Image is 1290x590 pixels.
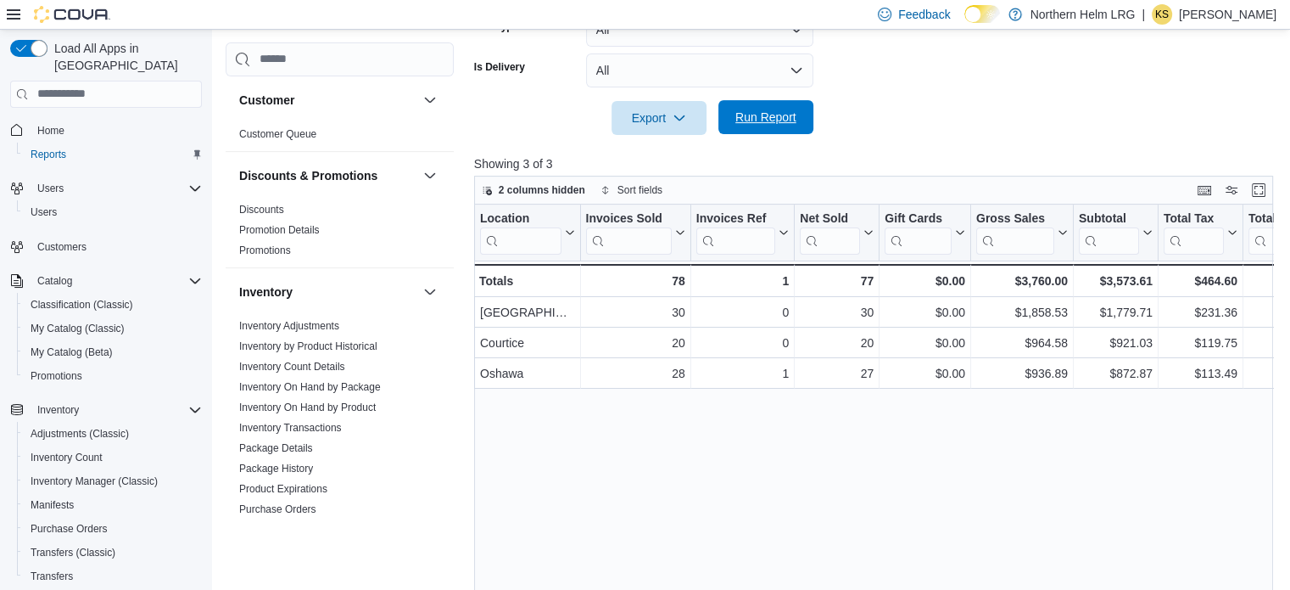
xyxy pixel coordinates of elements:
span: KS [1155,4,1169,25]
a: Inventory Count [24,447,109,468]
div: $231.36 [1164,302,1237,323]
div: 20 [585,333,684,353]
div: $872.87 [1079,363,1153,384]
div: Courtice [480,333,575,353]
a: Product Expirations [239,483,327,495]
div: $113.49 [1164,363,1237,384]
button: Customer [239,92,416,109]
span: Purchase Orders [239,503,316,516]
span: Users [31,178,202,199]
button: Keyboard shortcuts [1194,180,1215,200]
span: Adjustments (Classic) [24,424,202,444]
button: Purchase Orders [17,517,209,541]
button: Discounts & Promotions [420,166,440,186]
div: Subtotal [1079,211,1139,254]
a: Adjustments (Classic) [24,424,136,444]
a: Inventory by Product Historical [239,340,377,352]
a: Transfers (Classic) [24,542,122,563]
span: Adjustments (Classic) [31,427,129,441]
span: Manifests [24,495,202,515]
div: 27 [800,363,874,384]
span: Package Details [239,441,313,455]
span: Inventory Manager (Classic) [24,471,202,492]
div: Inventory [226,316,454,567]
h3: Inventory [239,284,293,301]
button: All [586,53,813,87]
span: Run Report [735,109,796,126]
button: Catalog [3,269,209,293]
div: 0 [696,333,789,353]
div: Total Tax [1164,211,1224,227]
span: My Catalog (Beta) [24,342,202,362]
span: Transfers (Classic) [31,546,115,559]
a: Inventory On Hand by Product [239,402,376,413]
button: Invoices Sold [585,211,684,254]
a: Purchase Orders [239,503,316,515]
button: Customer [420,90,440,110]
div: Katrina Sirota [1152,4,1172,25]
span: My Catalog (Beta) [31,346,113,359]
a: Inventory Transactions [239,422,342,434]
span: Purchase Orders [24,519,202,539]
a: My Catalog (Classic) [24,318,131,339]
span: Package History [239,462,313,475]
p: [PERSON_NAME] [1179,4,1276,25]
span: My Catalog (Classic) [31,322,125,335]
a: My Catalog (Beta) [24,342,120,362]
button: Transfers [17,565,209,588]
a: Classification (Classic) [24,295,140,315]
button: Subtotal [1079,211,1153,254]
button: Invoices Ref [696,211,789,254]
span: Inventory On Hand by Product [239,401,376,414]
div: 77 [800,271,874,291]
button: Net Sold [800,211,874,254]
div: $119.75 [1164,333,1237,353]
button: 2 columns hidden [475,180,592,200]
button: Inventory Count [17,446,209,469]
span: Inventory Count Details [239,360,345,374]
a: Inventory On Hand by Package [239,381,381,393]
div: 1 [696,363,789,384]
span: Manifests [31,498,74,512]
div: Customer [226,124,454,151]
button: Inventory [3,398,209,422]
span: Transfers (Classic) [24,542,202,563]
label: Is Delivery [474,60,525,74]
button: Catalog [31,271,79,291]
a: Manifests [24,495,81,515]
button: Adjustments (Classic) [17,422,209,446]
input: Dark Mode [964,5,1000,23]
span: Classification (Classic) [24,295,202,315]
div: 20 [800,333,874,353]
span: Reports [31,148,66,161]
span: Users [37,182,64,195]
a: Home [31,121,71,141]
div: $1,779.71 [1079,302,1153,323]
div: $921.03 [1079,333,1153,353]
button: Gift Cards [885,211,965,254]
div: $0.00 [885,363,965,384]
span: Inventory On Hand by Package [239,380,381,394]
a: Promotions [24,366,89,386]
span: Catalog [31,271,202,291]
span: Feedback [898,6,950,23]
div: Totals [479,271,575,291]
div: Invoices Sold [585,211,671,227]
div: Invoices Ref [696,211,775,227]
span: Promotions [239,244,291,257]
div: $464.60 [1164,271,1237,291]
span: Classification (Classic) [31,298,133,312]
span: Inventory Count [31,451,103,464]
a: Purchase Orders [24,519,114,539]
div: Net Sold [800,211,860,254]
a: Transfers [24,566,80,587]
div: [GEOGRAPHIC_DATA] [480,302,575,323]
button: Transfers (Classic) [17,541,209,565]
span: Purchase Orders [31,522,108,536]
div: $936.89 [976,363,1068,384]
button: Display options [1221,180,1242,200]
span: Promotion Details [239,223,320,237]
span: Inventory Manager (Classic) [31,475,158,488]
span: Dark Mode [964,23,965,24]
div: $1,858.53 [976,302,1068,323]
